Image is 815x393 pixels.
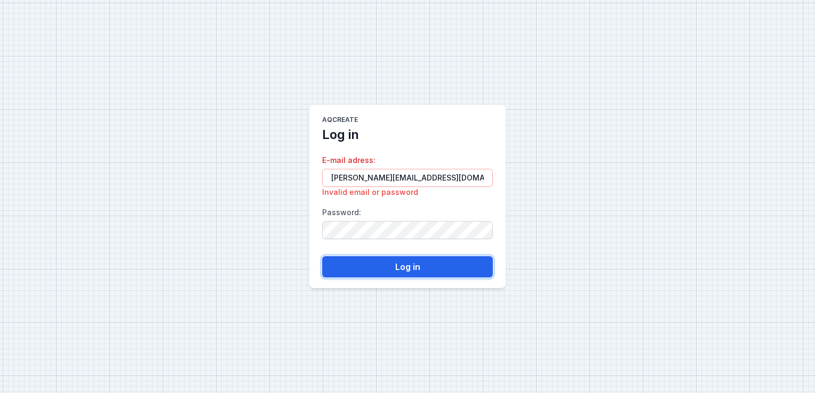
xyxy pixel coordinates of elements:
label: E-mail adress : [322,152,493,198]
label: Password : [322,204,493,239]
input: E-mail adress:Invalid email or password [322,169,493,187]
h2: Log in [322,126,359,143]
button: Log in [322,256,493,277]
div: Invalid email or password [322,187,493,198]
input: Password: [322,221,493,239]
h1: AQcreate [322,116,358,126]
